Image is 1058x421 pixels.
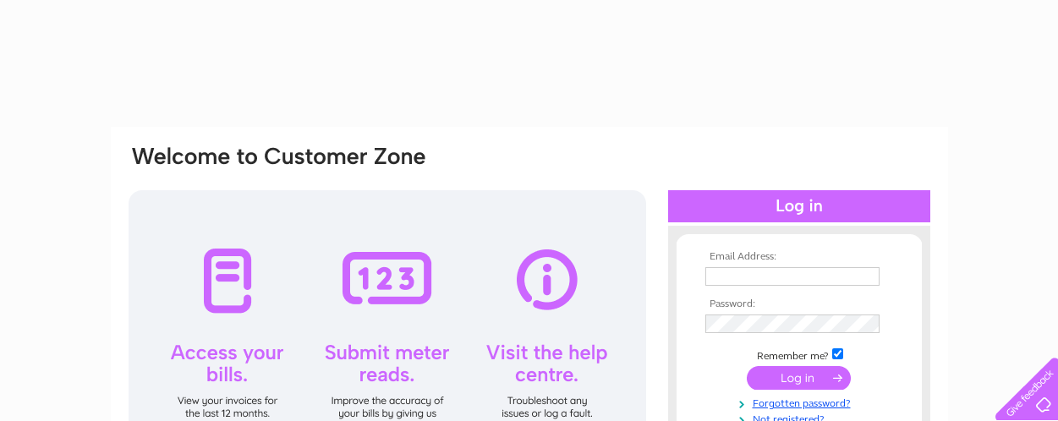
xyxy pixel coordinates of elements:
input: Submit [747,366,851,390]
th: Email Address: [701,251,897,263]
td: Remember me? [701,346,897,363]
a: Forgotten password? [705,394,897,410]
th: Password: [701,298,897,310]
